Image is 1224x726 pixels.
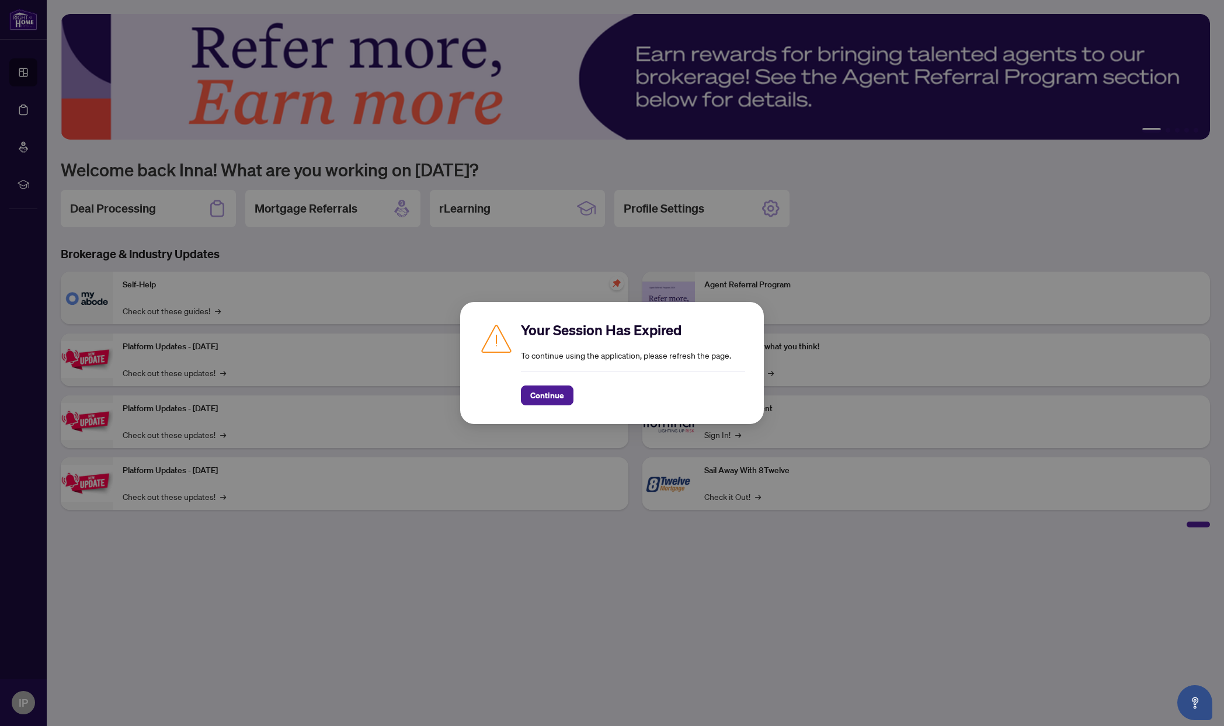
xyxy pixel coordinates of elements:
[479,321,514,356] img: Caution icon
[521,321,745,339] h2: Your Session Has Expired
[1177,685,1212,720] button: Open asap
[521,321,745,405] div: To continue using the application, please refresh the page.
[521,385,573,405] button: Continue
[530,386,564,405] span: Continue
